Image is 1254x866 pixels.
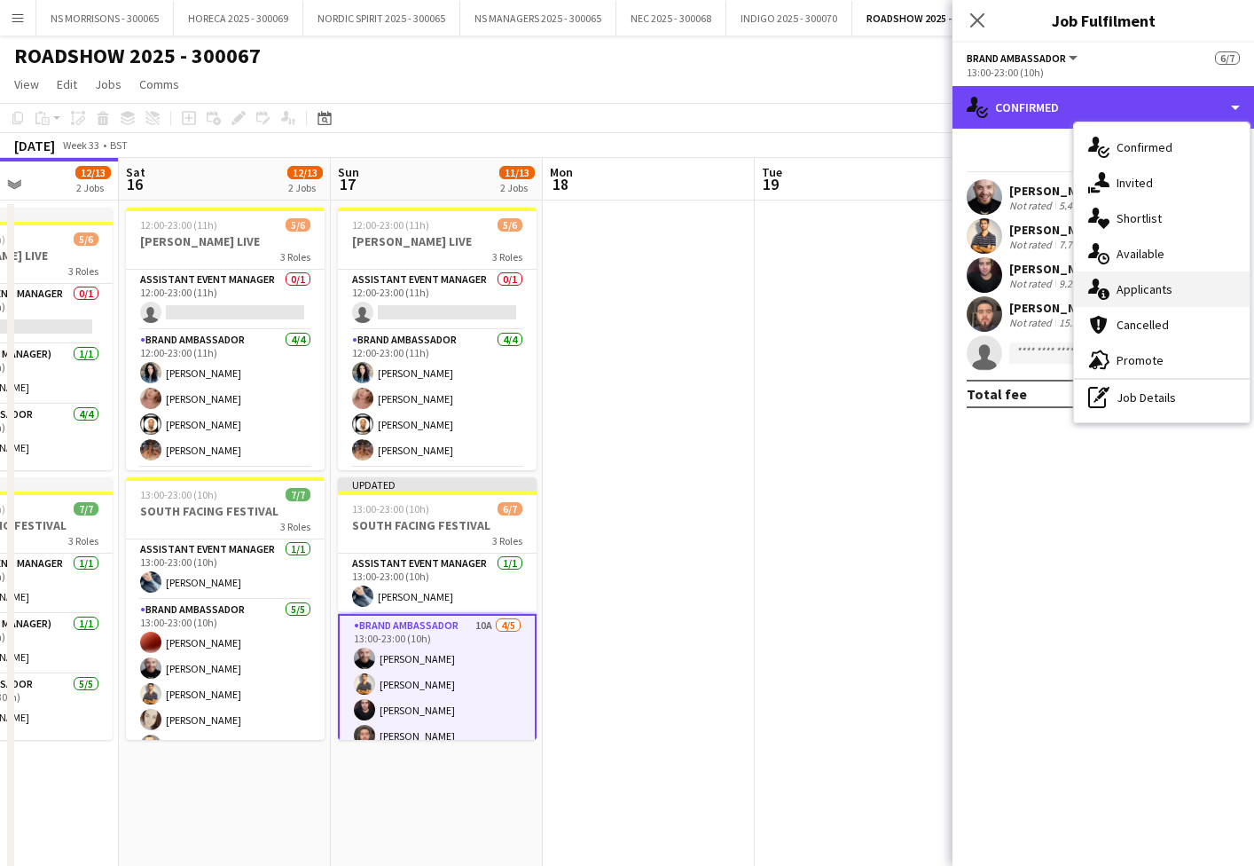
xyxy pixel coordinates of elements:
[1074,380,1250,415] div: Job Details
[338,517,537,533] h3: SOUTH FACING FESTIVAL
[335,174,359,194] span: 17
[14,76,39,92] span: View
[140,218,217,232] span: 12:00-23:00 (11h)
[1009,222,1103,238] div: [PERSON_NAME]
[95,76,121,92] span: Jobs
[1215,51,1240,65] span: 6/7
[499,166,535,179] span: 11/13
[1055,316,1095,329] div: 15.5km
[287,166,323,179] span: 12/13
[286,488,310,501] span: 7/7
[338,270,537,330] app-card-role: Assistant Event Manager0/112:00-23:00 (11h)
[1074,342,1250,378] div: Promote
[280,520,310,533] span: 3 Roles
[76,181,110,194] div: 2 Jobs
[14,43,261,69] h1: ROADSHOW 2025 - 300067
[126,477,325,740] app-job-card: 13:00-23:00 (10h)7/7SOUTH FACING FESTIVAL3 RolesAssistant Event Manager1/113:00-23:00 (10h)[PERSO...
[1009,238,1055,251] div: Not rated
[498,218,522,232] span: 5/6
[492,534,522,547] span: 3 Roles
[1009,261,1103,277] div: [PERSON_NAME]
[352,218,429,232] span: 12:00-23:00 (11h)
[1074,236,1250,272] div: Available
[139,76,179,92] span: Comms
[7,73,46,96] a: View
[967,51,1080,65] button: Brand Ambassador
[952,86,1254,129] div: Confirmed
[967,51,1066,65] span: Brand Ambassador
[36,1,174,35] button: NS MORRISONS - 300065
[852,1,1000,35] button: ROADSHOW 2025 - 300067
[1055,199,1090,212] div: 5.4km
[303,1,460,35] button: NORDIC SPIRIT 2025 - 300065
[75,166,111,179] span: 12/13
[1074,272,1250,307] div: Applicants
[110,138,128,152] div: BST
[952,9,1254,32] h3: Job Fulfilment
[74,502,98,516] span: 7/7
[338,477,537,492] div: Updated
[1009,300,1103,316] div: [PERSON_NAME]
[1055,238,1090,251] div: 7.7km
[123,174,145,194] span: 16
[126,503,325,519] h3: SOUTH FACING FESTIVAL
[126,270,325,330] app-card-role: Assistant Event Manager0/112:00-23:00 (11h)
[132,73,186,96] a: Comms
[1009,199,1055,212] div: Not rated
[126,539,325,600] app-card-role: Assistant Event Manager1/113:00-23:00 (10h)[PERSON_NAME]
[126,600,325,763] app-card-role: Brand Ambassador5/513:00-23:00 (10h)[PERSON_NAME][PERSON_NAME][PERSON_NAME][PERSON_NAME][PERSON_N...
[338,477,537,740] app-job-card: Updated13:00-23:00 (10h)6/7SOUTH FACING FESTIVAL3 RolesAssistant Event Manager1/113:00-23:00 (10h...
[498,502,522,516] span: 6/7
[338,554,537,614] app-card-role: Assistant Event Manager1/113:00-23:00 (10h)[PERSON_NAME]
[1074,130,1250,165] div: Confirmed
[338,614,537,781] app-card-role: Brand Ambassador10A4/513:00-23:00 (10h)[PERSON_NAME][PERSON_NAME][PERSON_NAME][PERSON_NAME]
[1074,165,1250,201] div: Invited
[550,164,573,180] span: Mon
[967,66,1240,79] div: 13:00-23:00 (10h)
[492,250,522,264] span: 3 Roles
[338,208,537,470] app-job-card: 12:00-23:00 (11h)5/6[PERSON_NAME] LIVE3 RolesAssistant Event Manager0/112:00-23:00 (11h) Brand Am...
[1009,316,1055,329] div: Not rated
[1055,277,1090,290] div: 9.2km
[1074,201,1250,236] div: Shortlist
[280,250,310,264] span: 3 Roles
[460,1,616,35] button: NS MANAGERS 2025 - 300065
[126,330,325,468] app-card-role: Brand Ambassador4/412:00-23:00 (11h)[PERSON_NAME][PERSON_NAME][PERSON_NAME][PERSON_NAME]
[14,137,55,154] div: [DATE]
[59,138,103,152] span: Week 33
[288,181,322,194] div: 2 Jobs
[352,502,429,516] span: 13:00-23:00 (10h)
[1074,307,1250,342] div: Cancelled
[286,218,310,232] span: 5/6
[50,73,84,96] a: Edit
[88,73,129,96] a: Jobs
[68,534,98,547] span: 3 Roles
[762,164,782,180] span: Tue
[967,385,1027,403] div: Total fee
[126,164,145,180] span: Sat
[616,1,726,35] button: NEC 2025 - 300068
[174,1,303,35] button: HORECA 2025 - 300069
[338,233,537,249] h3: [PERSON_NAME] LIVE
[338,164,359,180] span: Sun
[759,174,782,194] span: 19
[57,76,77,92] span: Edit
[338,330,537,468] app-card-role: Brand Ambassador4/412:00-23:00 (11h)[PERSON_NAME][PERSON_NAME][PERSON_NAME][PERSON_NAME]
[500,181,534,194] div: 2 Jobs
[1009,277,1055,290] div: Not rated
[68,264,98,278] span: 3 Roles
[126,233,325,249] h3: [PERSON_NAME] LIVE
[74,232,98,246] span: 5/6
[547,174,573,194] span: 18
[726,1,852,35] button: INDIGO 2025 - 300070
[126,208,325,470] app-job-card: 12:00-23:00 (11h)5/6[PERSON_NAME] LIVE3 RolesAssistant Event Manager0/112:00-23:00 (11h) Brand Am...
[1009,183,1103,199] div: [PERSON_NAME]
[140,488,217,501] span: 13:00-23:00 (10h)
